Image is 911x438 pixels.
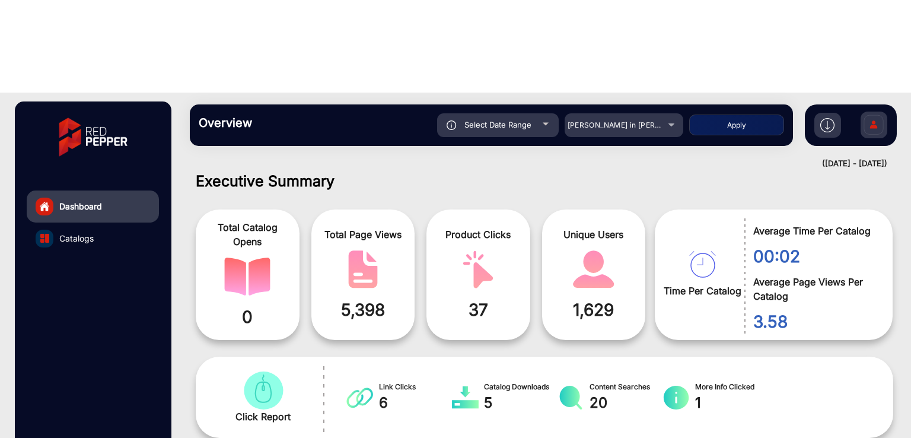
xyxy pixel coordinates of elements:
a: Dashboard [27,191,159,223]
span: Unique Users [551,227,637,242]
span: Product Clicks [435,227,521,242]
img: catalog [346,386,373,410]
span: Total Catalog Opens [205,220,291,249]
span: Average Time Per Catalog [753,224,875,238]
img: Sign%20Up.svg [861,106,886,147]
span: Select Date Range [464,120,531,129]
span: 6 [379,392,453,414]
span: Catalog Downloads [484,382,558,392]
h1: Executive Summary [196,172,893,190]
span: 3.58 [753,309,875,334]
span: 20 [590,392,663,414]
img: h2download.svg [820,118,834,132]
span: Average Page Views Per Catalog [753,275,875,303]
img: catalog [558,386,584,410]
span: 00:02 [753,244,875,269]
img: catalog [571,250,617,288]
img: icon [447,120,457,130]
span: [PERSON_NAME] in [PERSON_NAME] [568,120,699,129]
div: ([DATE] - [DATE]) [178,158,887,170]
a: Catalogs [27,223,159,255]
img: vmg-logo [50,107,136,167]
span: Total Page Views [320,227,406,242]
span: More Info Clicked [695,382,769,392]
img: home [39,201,50,212]
span: 1,629 [551,297,637,322]
img: catalog [452,386,479,410]
img: catalog [689,251,716,278]
span: Click Report [235,410,291,424]
img: catalog [40,234,49,243]
h3: Overview [199,116,365,130]
img: catalog [663,386,690,410]
img: catalog [455,250,501,288]
span: Link Clicks [379,382,453,392]
span: 5 [484,392,558,414]
span: Catalogs [59,232,94,245]
span: 5,398 [320,297,406,322]
img: catalog [340,250,386,288]
span: 1 [695,392,769,414]
span: Dashboard [59,200,102,212]
img: catalog [224,258,270,296]
span: 37 [435,297,521,322]
button: Apply [689,115,784,135]
img: catalog [240,372,286,410]
span: 0 [205,304,291,329]
span: Content Searches [590,382,663,392]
